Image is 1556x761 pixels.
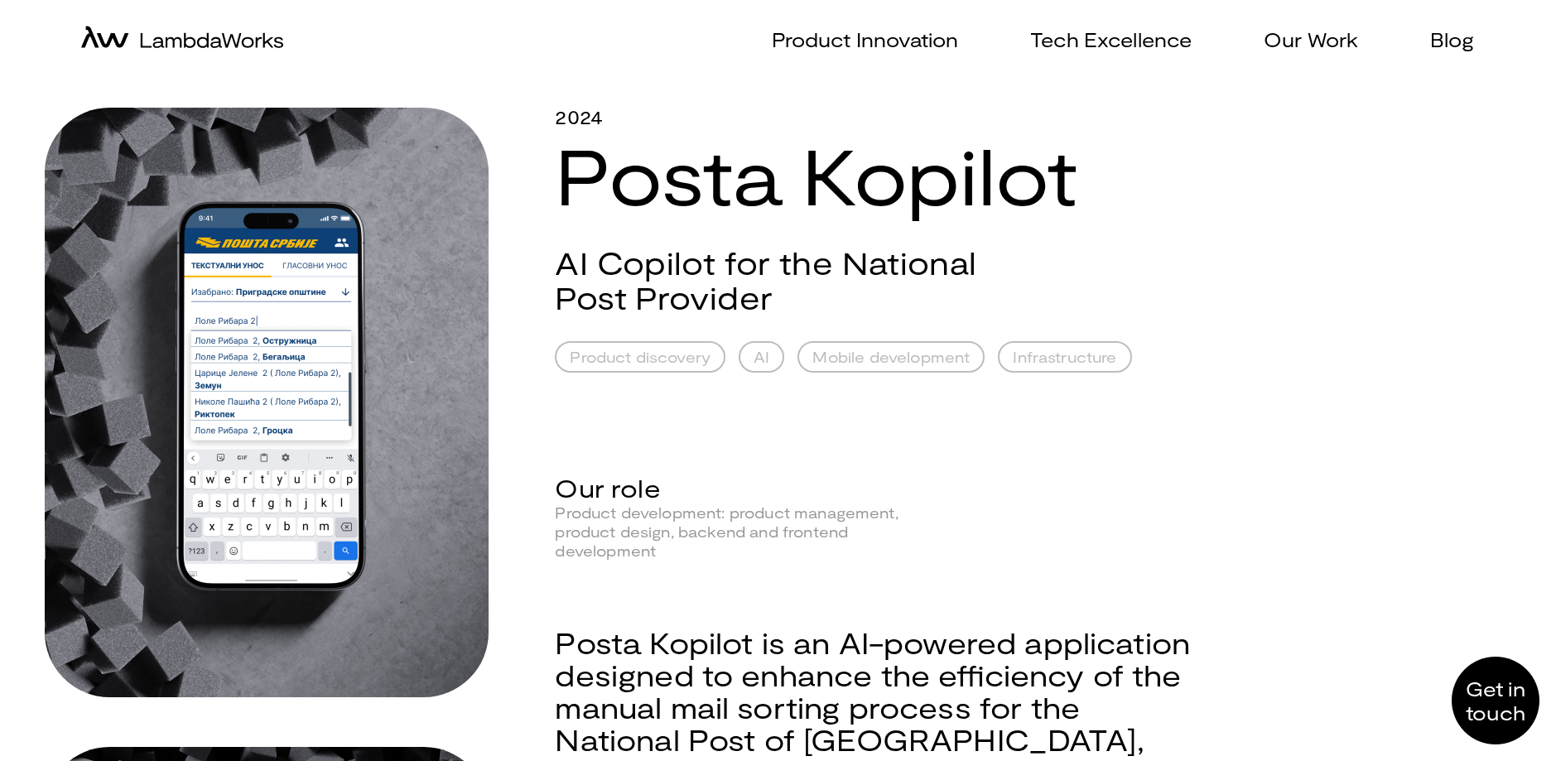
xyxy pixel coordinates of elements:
[45,108,489,697] div: Posta Kopilot application development
[555,472,1212,503] div: Our role
[1244,28,1358,52] a: Our Work
[555,108,1212,219] div: Posta Kopilot
[739,341,784,373] a: AI
[797,341,985,373] a: Mobile development
[1410,28,1475,52] a: Blog
[555,503,908,561] div: Product development: product management, product design, backend and frontend development
[555,108,1212,127] div: 2024
[1264,28,1358,52] p: Our Work
[752,28,959,52] a: Product Innovation
[772,28,959,52] p: Product Innovation
[555,245,1023,315] h2: AI Copilot for the National Post Provider
[998,341,1131,373] a: Infrastructure
[1010,28,1192,52] a: Tech Excellence
[555,341,725,373] a: Product discovery
[81,26,283,55] a: home-icon
[1430,28,1475,52] p: Blog
[1030,28,1192,52] p: Tech Excellence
